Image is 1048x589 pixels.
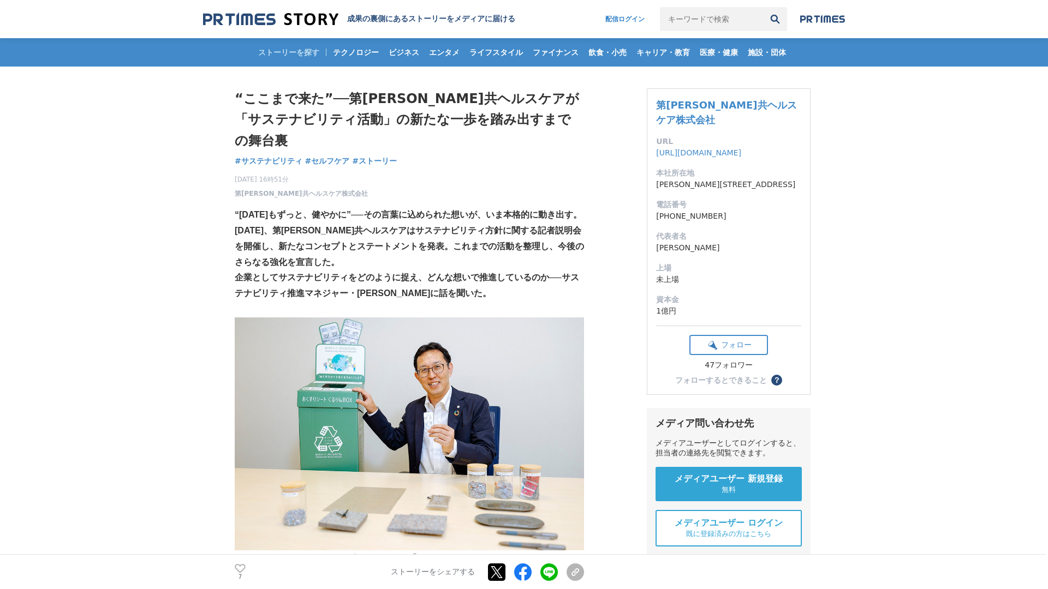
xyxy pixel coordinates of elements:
dt: 電話番号 [656,199,801,211]
dd: [PERSON_NAME] [656,242,801,254]
strong: 企業としてサステナビリティをどのように捉え、どんな想いで推進しているのか──サステナビリティ推進マネジャー・[PERSON_NAME]に話を聞いた。 [235,273,579,298]
a: メディアユーザー ログイン 既に登録済みの方はこちら [656,510,802,546]
strong: “[DATE]もずっと、健やかに”──その言葉に込められた想いが、いま本格的に動き出す。 [235,210,582,219]
a: ライフスタイル [465,38,527,67]
span: ライフスタイル [465,47,527,57]
a: エンタメ [425,38,464,67]
dt: 代表者名 [656,231,801,242]
dt: 本社所在地 [656,167,801,179]
button: 検索 [763,7,787,31]
div: 47フォロワー [689,360,768,370]
a: テクノロジー [329,38,383,67]
dt: URL [656,136,801,147]
p: ストーリーをシェアする [391,567,475,577]
a: 医療・健康 [695,38,742,67]
span: 施設・団体 [743,47,790,57]
a: 第[PERSON_NAME]共ヘルスケア株式会社 [235,189,368,199]
a: 成果の裏側にあるストーリーをメディアに届ける 成果の裏側にあるストーリーをメディアに届ける [203,12,515,27]
a: #ストーリー [352,155,397,167]
span: 無料 [722,485,736,495]
a: #サステナビリティ [235,155,302,167]
span: メディアユーザー ログイン [675,518,783,529]
span: 医療・健康 [695,47,742,57]
span: 既に登録済みの方はこちら [686,529,771,539]
span: キャリア・教育 [632,47,694,57]
a: ビジネス [384,38,424,67]
a: メディアユーザー 新規登録 無料 [656,467,802,501]
input: キーワードで検索 [660,7,763,31]
img: prtimes [800,15,845,23]
h1: “ここまで来た”──第[PERSON_NAME]共ヘルスケアが「サステナビリティ活動」の新たな一歩を踏み出すまでの舞台裏 [235,88,584,151]
button: ？ [771,375,782,386]
dt: 上場 [656,262,801,274]
dt: 資本金 [656,294,801,305]
span: 飲食・小売 [584,47,631,57]
a: 第[PERSON_NAME]共ヘルスケア株式会社 [656,99,796,125]
p: 7 [235,574,246,580]
p: サステナビリティサイト「Wellness for Good」： [235,550,584,566]
a: [URL][DOMAIN_NAME] [656,148,741,157]
span: ファイナンス [528,47,583,57]
img: 成果の裏側にあるストーリーをメディアに届ける [203,12,338,27]
div: フォローするとできること [675,376,767,384]
a: ファイナンス [528,38,583,67]
a: #セルフケア [305,155,350,167]
a: 飲食・小売 [584,38,631,67]
span: #セルフケア [305,156,350,166]
span: #サステナビリティ [235,156,302,166]
h2: 成果の裏側にあるストーリーをメディアに届ける [347,14,515,24]
img: thumbnail_910c58a0-73f5-11f0-b044-6f7ac2b63f01.jpg [235,317,584,550]
strong: [DATE]、第[PERSON_NAME]共ヘルスケアはサステナビリティ方針に関する記者説明会を開催し、新たなコンセプトとステートメントを発表。これまでの活動を整理し、今後のさらなる強化を宣言した。 [235,226,584,267]
span: メディアユーザー 新規登録 [675,473,783,485]
span: エンタメ [425,47,464,57]
div: メディアユーザーとしてログインすると、担当者の連絡先を閲覧できます。 [656,438,802,458]
a: 配信ログイン [594,7,656,31]
span: テクノロジー [329,47,383,57]
dd: 未上場 [656,274,801,285]
div: メディア問い合わせ先 [656,417,802,430]
dd: [PERSON_NAME][STREET_ADDRESS] [656,179,801,190]
a: キャリア・教育 [632,38,694,67]
dd: [PHONE_NUMBER] [656,211,801,222]
span: [DATE] 16時51分 [235,175,368,184]
span: #ストーリー [352,156,397,166]
span: ビジネス [384,47,424,57]
dd: 1億円 [656,305,801,317]
button: フォロー [689,335,768,355]
span: ？ [773,376,781,384]
a: 施設・団体 [743,38,790,67]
